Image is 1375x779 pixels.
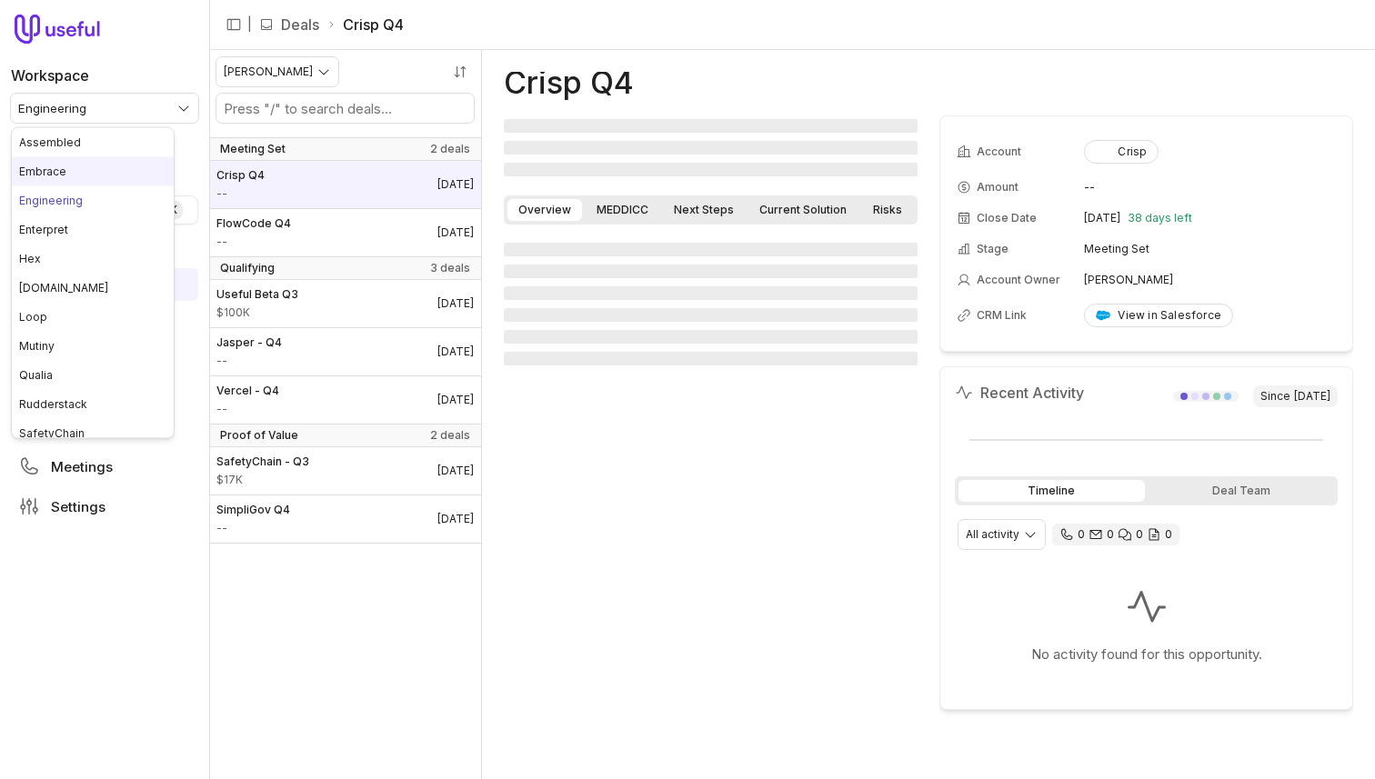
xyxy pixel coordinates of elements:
[19,252,41,265] span: Hex
[19,194,83,207] span: Engineering
[19,339,55,353] span: Mutiny
[19,426,85,440] span: SafetyChain
[19,310,47,324] span: Loop
[19,281,108,295] span: [DOMAIN_NAME]
[19,165,66,178] span: Embrace
[19,397,87,411] span: Rudderstack
[19,368,53,382] span: Qualia
[19,223,68,236] span: Enterpret
[19,135,81,149] span: Assembled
